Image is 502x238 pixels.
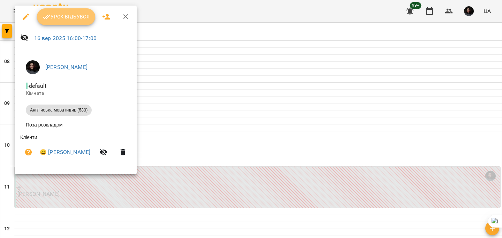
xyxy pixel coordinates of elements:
span: Англійська мова індив (530) [26,107,92,113]
a: 16 вер 2025 16:00-17:00 [34,35,97,41]
img: 3b3145ad26fe4813cc7227c6ce1adc1c.jpg [26,60,40,74]
p: Кімната [26,90,125,97]
span: Урок відбувся [43,13,90,21]
button: Урок відбувся [37,8,96,25]
a: 😀 [PERSON_NAME] [40,148,90,156]
ul: Клієнти [20,134,131,166]
button: Візит ще не сплачено. Додати оплату? [20,144,37,161]
a: [PERSON_NAME] [45,64,88,70]
span: - default [26,83,48,89]
li: Поза розкладом [20,118,131,131]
